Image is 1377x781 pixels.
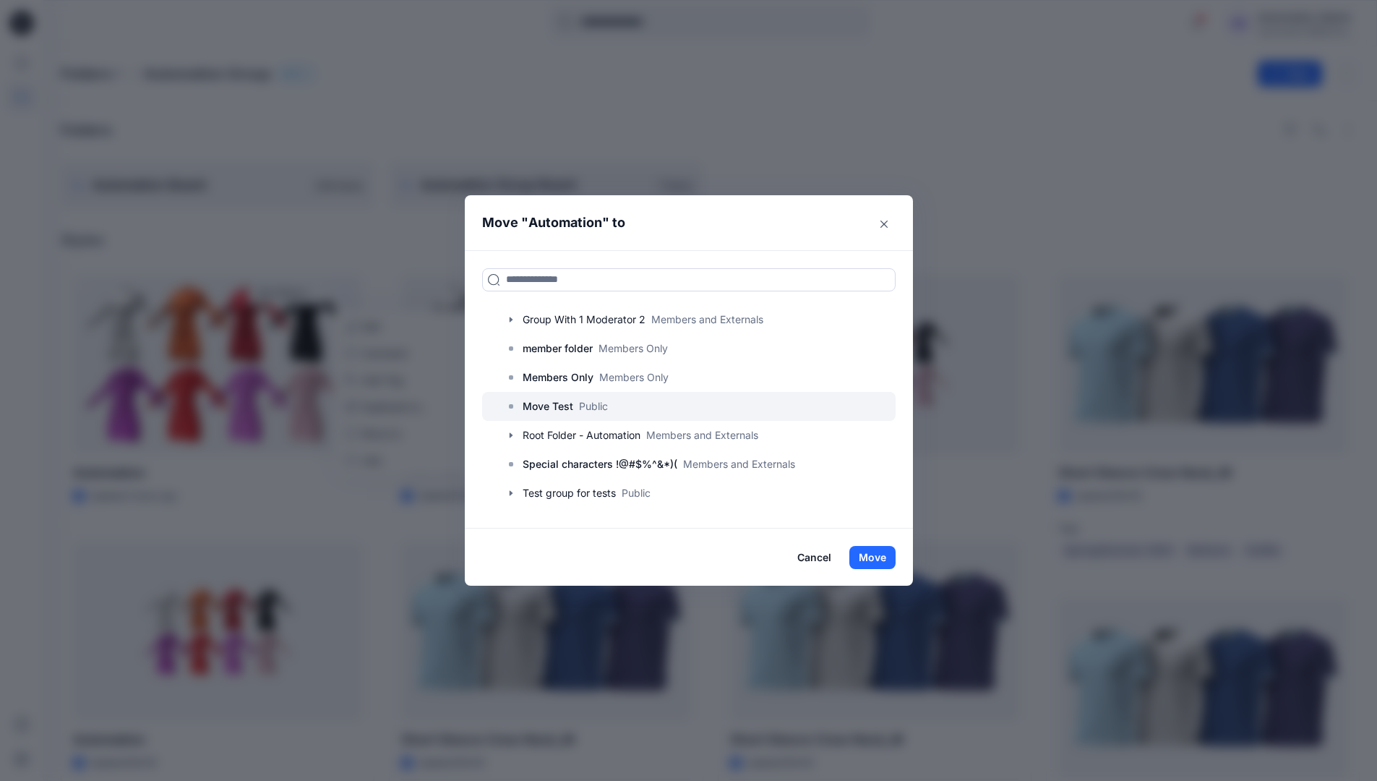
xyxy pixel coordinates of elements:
header: Move " " to [465,195,891,250]
p: Members and Externals [683,456,795,471]
p: Move Test [523,398,573,415]
p: member folder [523,340,593,357]
button: Close [872,213,896,236]
p: Automation [528,213,602,233]
p: Members Only [599,341,668,356]
button: Cancel [788,546,841,569]
button: Move [849,546,896,569]
p: Members Only [523,369,593,386]
p: Members Only [599,370,669,385]
p: Public [579,398,608,414]
p: Special characters !@#$%^&*)( [523,456,677,473]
